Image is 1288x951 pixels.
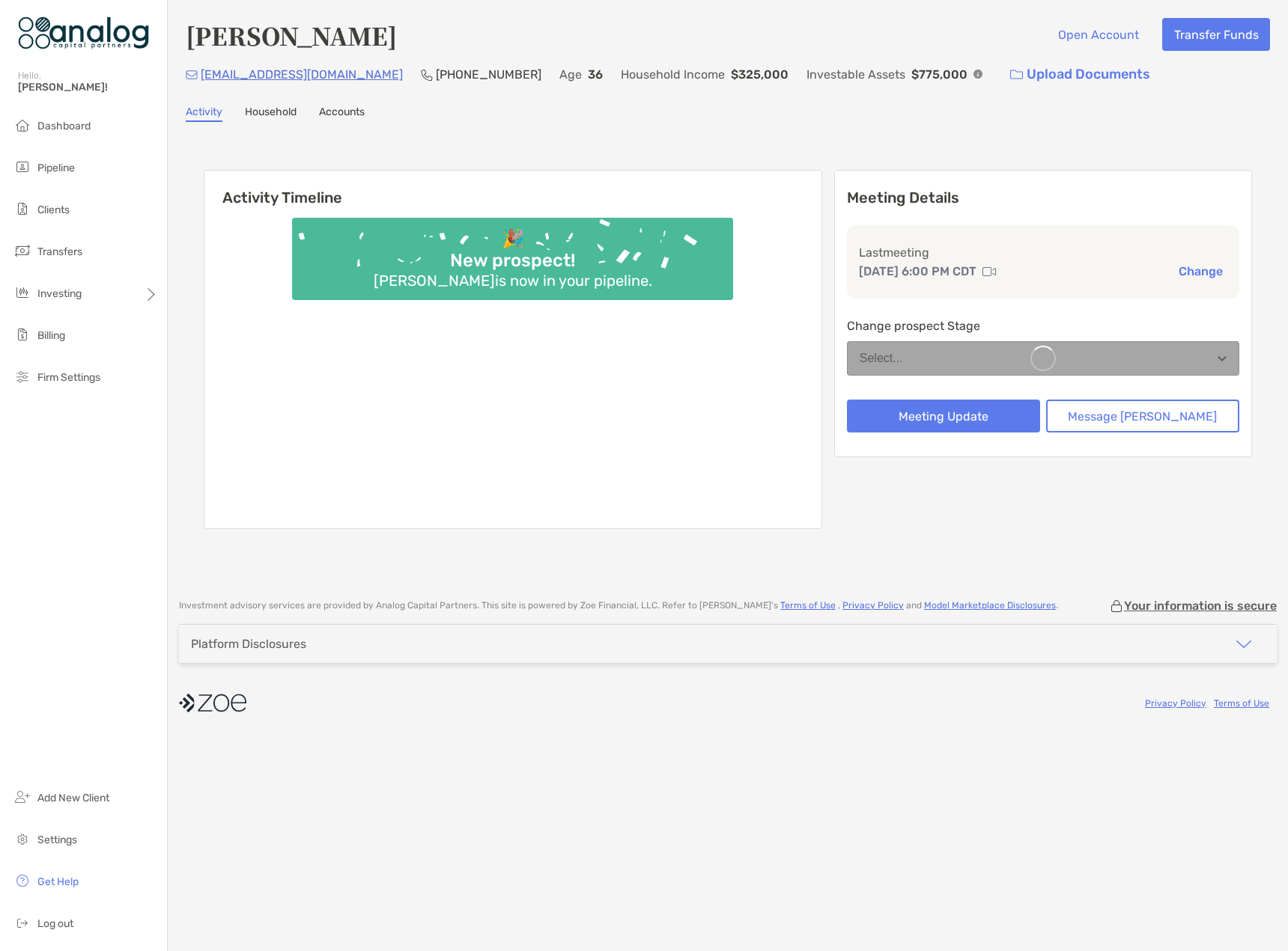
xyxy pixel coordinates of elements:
[982,266,996,278] img: communication type
[1145,698,1206,709] a: Privacy Policy
[13,830,31,848] img: settings icon
[37,287,82,300] span: Investing
[780,600,836,611] a: Terms of Use
[559,65,582,84] p: Age
[1124,599,1277,613] p: Your information is secure
[1174,263,1227,279] button: Change
[1046,18,1150,51] button: Open Account
[37,917,73,930] span: Log out
[37,834,77,846] span: Settings
[859,243,1227,262] p: Last meeting
[1235,635,1253,653] img: icon arrow
[245,106,297,122] a: Household
[319,106,365,122] a: Accounts
[13,116,31,134] img: dashboard icon
[13,242,31,260] img: transfers icon
[13,788,31,806] img: add_new_client icon
[13,158,31,176] img: pipeline icon
[179,686,246,720] img: company logo
[37,162,75,174] span: Pipeline
[37,371,100,384] span: Firm Settings
[1214,698,1269,709] a: Terms of Use
[973,70,982,79] img: Info Icon
[13,325,31,343] img: billing icon
[186,106,222,122] a: Activity
[201,65,403,84] p: [EMAIL_ADDRESS][DOMAIN_NAME]
[13,914,31,932] img: logout icon
[847,400,1040,432] button: Meeting Update
[444,250,581,272] div: New prospect!
[37,329,65,342] span: Billing
[436,65,541,84] p: [PHONE_NUMBER]
[368,272,658,290] div: [PERSON_NAME] is now in your pipeline.
[179,600,1058,611] p: Investment advisory services are provided by Analog Capital Partners . This site is powered by Zo...
[18,6,149,60] img: Zoe Logo
[588,65,603,84] p: 36
[1000,58,1160,91] a: Upload Documents
[37,204,70,216] span: Clients
[847,189,1239,207] p: Meeting Details
[37,792,109,804] span: Add New Client
[842,600,904,611] a: Privacy Policy
[13,367,31,385] img: firm-settings icon
[186,18,397,52] h4: [PERSON_NAME]
[621,65,725,84] p: Household Income
[496,228,530,250] div: 🎉
[13,284,31,302] img: investing icon
[186,70,198,79] img: Email Icon
[806,65,905,84] p: Investable Assets
[18,81,158,94] span: [PERSON_NAME]!
[37,120,91,132] span: Dashboard
[1162,18,1270,51] button: Transfer Funds
[421,69,433,81] img: Phone Icon
[1046,400,1239,432] button: Message [PERSON_NAME]
[859,262,976,281] p: [DATE] 6:00 PM CDT
[191,637,306,651] div: Platform Disclosures
[911,65,967,84] p: $775,000
[37,245,82,258] span: Transfers
[204,171,821,207] h6: Activity Timeline
[13,872,31,890] img: get-help icon
[37,875,79,888] span: Get Help
[1010,70,1023,80] img: button icon
[731,65,789,84] p: $325,000
[13,200,31,218] img: clients icon
[924,600,1056,611] a: Model Marketplace Disclosures
[847,317,1239,335] p: Change prospect Stage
